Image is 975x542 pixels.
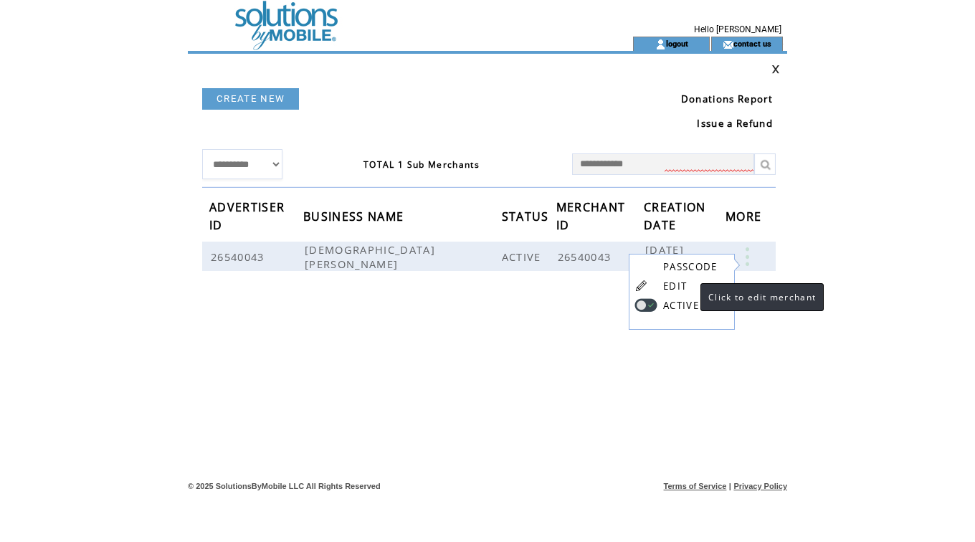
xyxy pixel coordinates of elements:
a: contact us [733,39,771,48]
span: 26540043 [211,249,268,264]
span: MORE [726,205,765,232]
a: Privacy Policy [733,482,787,490]
span: [DATE] 04:51:27 PM [645,242,718,271]
span: [DEMOGRAPHIC_DATA][PERSON_NAME] [305,242,435,271]
span: TOTAL 1 Sub Merchants [363,158,480,171]
a: CREATION DATE [644,202,706,229]
span: STATUS [502,205,553,232]
a: PASSCODE [663,260,718,273]
a: BUSINESS NAME [303,211,407,220]
span: | [729,482,731,490]
span: 26540043 [558,249,615,264]
span: BUSINESS NAME [303,205,407,232]
a: EDIT [663,280,687,293]
a: ACTIVE [663,299,699,312]
img: account_icon.gif [655,39,666,50]
span: © 2025 SolutionsByMobile LLC All Rights Reserved [188,482,381,490]
span: ADVERTISER ID [209,196,285,240]
a: logout [666,39,688,48]
a: CREATE NEW [202,88,299,110]
a: ADVERTISER ID [209,202,285,229]
a: Terms of Service [664,482,727,490]
a: MERCHANT ID [556,202,626,229]
span: Hello [PERSON_NAME] [694,24,781,34]
span: Click to edit merchant [708,291,816,303]
span: ACTIVE [502,249,545,264]
a: STATUS [502,211,553,220]
a: Issue a Refund [697,117,773,130]
span: CREATION DATE [644,196,706,240]
img: contact_us_icon.gif [723,39,733,50]
a: Donations Report [681,92,773,105]
span: MERCHANT ID [556,196,626,240]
